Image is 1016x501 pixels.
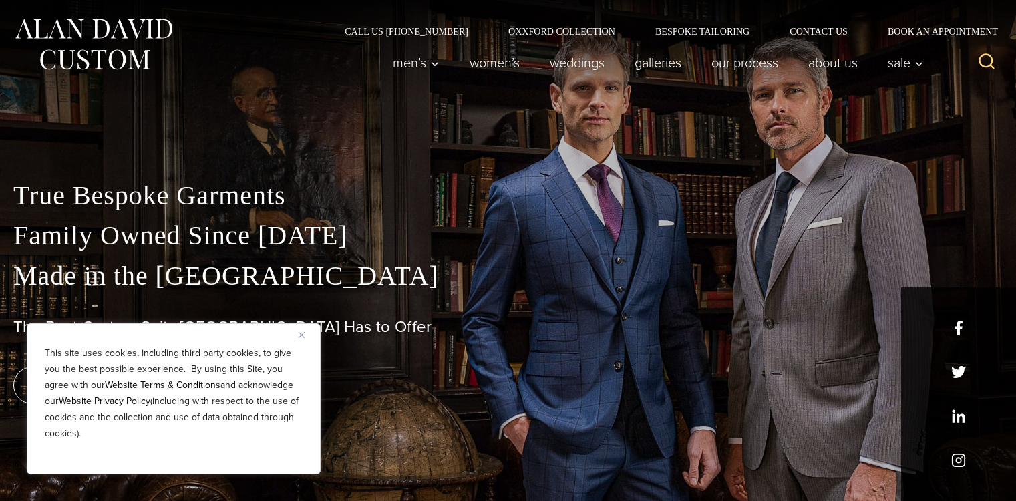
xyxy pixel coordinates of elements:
a: Website Terms & Conditions [105,378,220,392]
p: This site uses cookies, including third party cookies, to give you the best possible experience. ... [45,345,303,442]
a: About Us [794,49,873,76]
h1: The Best Custom Suits [GEOGRAPHIC_DATA] Has to Offer [13,317,1003,337]
nav: Secondary Navigation [325,27,1003,36]
a: weddings [535,49,620,76]
a: Website Privacy Policy [59,394,150,408]
img: Alan David Custom [13,15,174,74]
nav: Primary Navigation [378,49,931,76]
button: View Search Form [971,47,1003,79]
img: Close [299,332,305,338]
button: Close [299,327,315,343]
a: Our Process [697,49,794,76]
a: Women’s [455,49,535,76]
a: Galleries [620,49,697,76]
p: True Bespoke Garments Family Owned Since [DATE] Made in the [GEOGRAPHIC_DATA] [13,176,1003,296]
span: Sale [888,56,924,69]
a: Book an Appointment [868,27,1003,36]
a: book an appointment [13,367,200,404]
a: Oxxford Collection [488,27,635,36]
span: Men’s [393,56,440,69]
a: Call Us [PHONE_NUMBER] [325,27,488,36]
a: Contact Us [770,27,868,36]
a: Bespoke Tailoring [635,27,770,36]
